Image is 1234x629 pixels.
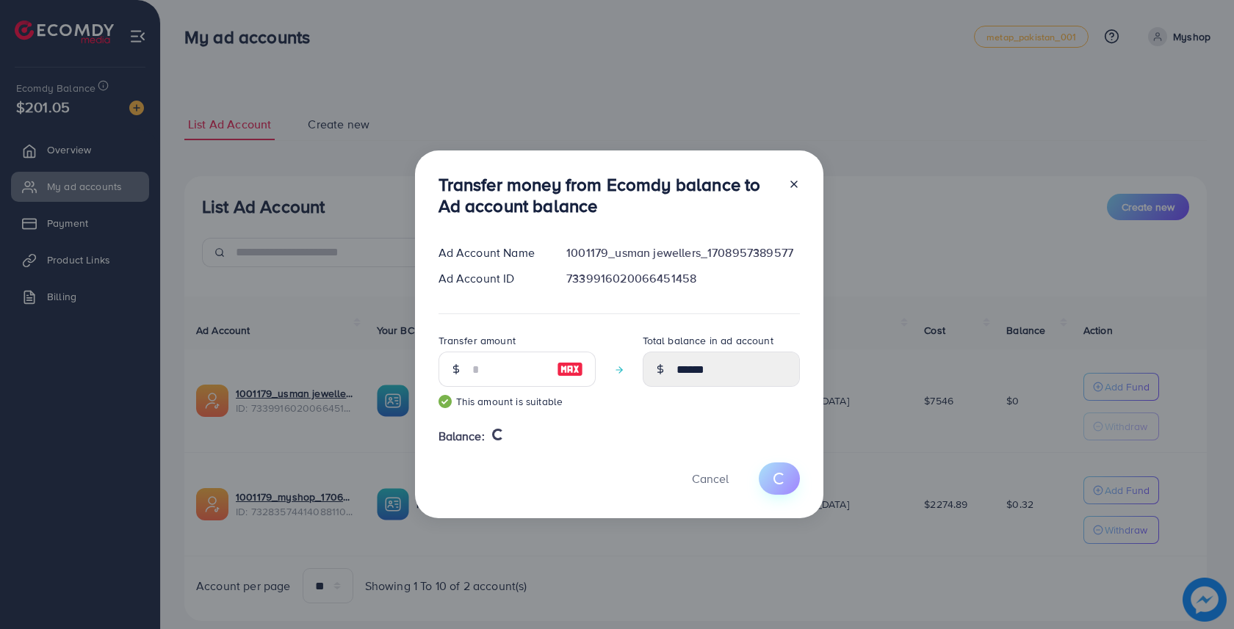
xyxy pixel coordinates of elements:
small: This amount is suitable [439,394,596,409]
img: guide [439,395,452,408]
label: Total balance in ad account [643,333,773,348]
span: Balance: [439,428,485,445]
div: Ad Account ID [427,270,555,287]
div: 1001179_usman jewellers_1708957389577 [555,244,811,261]
h3: Transfer money from Ecomdy balance to Ad account balance [439,174,776,217]
span: Cancel [692,470,729,487]
div: Ad Account Name [427,244,555,261]
label: Transfer amount [439,333,516,348]
button: Cancel [674,462,747,494]
img: image [557,360,583,378]
div: 7339916020066451458 [555,270,811,287]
